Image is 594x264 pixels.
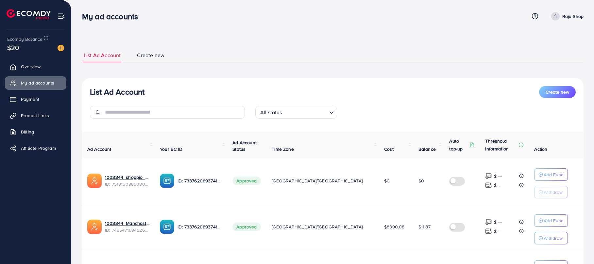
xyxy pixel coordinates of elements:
span: All status [259,108,283,117]
button: Create new [539,86,576,98]
span: $0 [384,178,390,184]
span: My ad accounts [21,80,54,86]
button: Add Fund [534,168,568,181]
span: $11.87 [418,224,431,230]
p: Auto top-up [449,137,468,153]
img: top-up amount [485,228,492,235]
span: Your BC ID [160,146,182,152]
input: Search for option [284,106,327,117]
span: Time Zone [272,146,294,152]
p: $ --- [494,181,502,189]
button: Withdraw [534,186,568,198]
p: ID: 7337620693741338625 [178,223,222,231]
span: Ecomdy Balance [7,36,42,42]
img: menu [58,12,65,20]
button: Withdraw [534,232,568,244]
a: My ad accounts [5,76,66,89]
span: Approved [232,223,261,231]
button: Add Fund [534,214,568,227]
span: Create new [546,89,569,95]
img: ic-ba-acc.ded83a64.svg [160,220,174,234]
p: Add Fund [544,171,564,179]
img: ic-ads-acc.e4c84228.svg [87,220,102,234]
a: Billing [5,125,66,138]
img: image [58,45,64,51]
span: [GEOGRAPHIC_DATA]/[GEOGRAPHIC_DATA] [272,224,363,230]
span: $20 [7,43,19,52]
span: Ad Account [87,146,111,152]
img: ic-ba-acc.ded83a64.svg [160,174,174,188]
p: Add Fund [544,217,564,225]
a: 1003344_Manchaster_1745175503024 [105,220,149,226]
p: Withdraw [544,234,563,242]
p: $ --- [494,227,502,235]
span: List Ad Account [84,52,121,59]
p: Raju Shop [562,12,584,20]
p: Threshold information [485,137,517,153]
a: Payment [5,93,66,106]
a: Affiliate Program [5,142,66,155]
img: top-up amount [485,182,492,189]
a: 1003344_shoppio_1750688962312 [105,174,149,180]
span: ID: 7519150985080684551 [105,181,149,187]
span: $0 [418,178,424,184]
h3: My ad accounts [82,12,143,21]
p: $ --- [494,218,502,226]
span: ID: 7495471694526988304 [105,227,149,233]
span: Balance [418,146,436,152]
span: $8390.08 [384,224,404,230]
div: <span class='underline'>1003344_Manchaster_1745175503024</span></br>7495471694526988304 [105,220,149,233]
img: ic-ads-acc.e4c84228.svg [87,174,102,188]
span: Cost [384,146,394,152]
a: Overview [5,60,66,73]
span: Action [534,146,547,152]
span: Payment [21,96,39,102]
img: top-up amount [485,173,492,179]
span: Product Links [21,112,49,119]
span: [GEOGRAPHIC_DATA]/[GEOGRAPHIC_DATA] [272,178,363,184]
a: Product Links [5,109,66,122]
p: Withdraw [544,188,563,196]
span: Affiliate Program [21,145,56,151]
img: logo [7,9,51,19]
img: top-up amount [485,219,492,225]
a: Raju Shop [549,12,584,21]
span: Billing [21,129,34,135]
span: Create new [137,52,164,59]
p: ID: 7337620693741338625 [178,177,222,185]
span: Approved [232,177,261,185]
div: <span class='underline'>1003344_shoppio_1750688962312</span></br>7519150985080684551 [105,174,149,187]
span: Ad Account Status [232,139,257,152]
h3: List Ad Account [90,87,144,97]
span: Overview [21,63,41,70]
div: Search for option [255,106,337,119]
p: $ --- [494,172,502,180]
